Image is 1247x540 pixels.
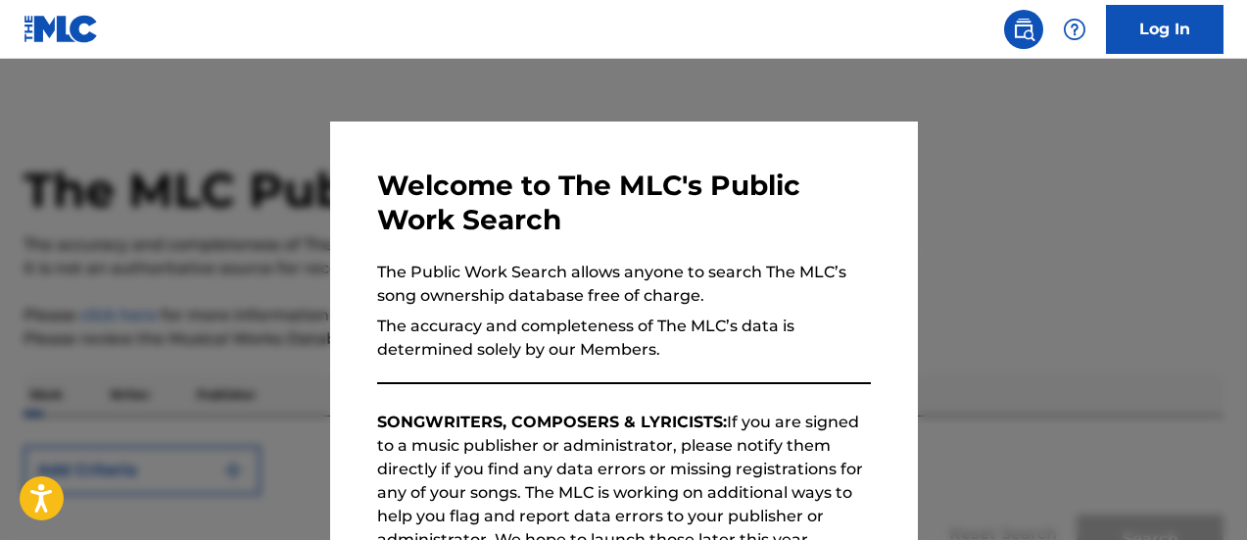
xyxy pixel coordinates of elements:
[1012,18,1035,41] img: search
[1106,5,1223,54] a: Log In
[377,315,871,362] p: The accuracy and completeness of The MLC’s data is determined solely by our Members.
[377,169,871,237] h3: Welcome to The MLC's Public Work Search
[1004,10,1043,49] a: Public Search
[1055,10,1094,49] div: Help
[377,413,727,431] strong: SONGWRITERS, COMPOSERS & LYRICISTS:
[24,15,99,43] img: MLC Logo
[377,261,871,308] p: The Public Work Search allows anyone to search The MLC’s song ownership database free of charge.
[1063,18,1086,41] img: help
